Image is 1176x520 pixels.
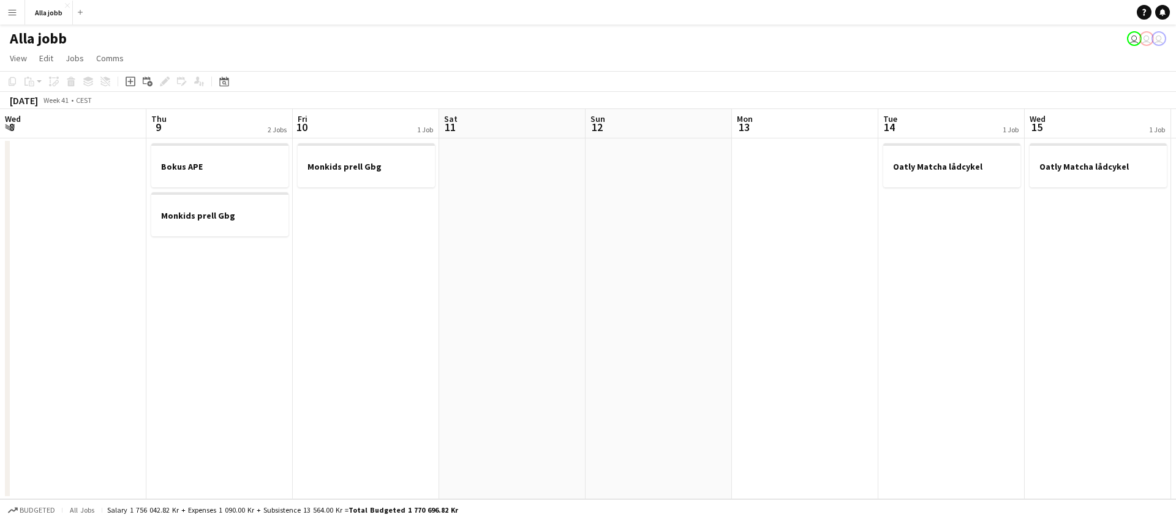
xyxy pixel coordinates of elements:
span: Comms [96,53,124,64]
span: Total Budgeted 1 770 696.82 kr [349,505,458,514]
app-user-avatar: Stina Dahl [1151,31,1166,46]
div: 1 Job [1003,125,1019,134]
h3: Oatly Matcha lådcykel [1030,161,1167,172]
div: 1 Job [1149,125,1165,134]
span: Budgeted [20,506,55,514]
div: Salary 1 756 042.82 kr + Expenses 1 090.00 kr + Subsistence 13 564.00 kr = [107,505,458,514]
span: Sat [444,113,458,124]
span: Wed [1030,113,1046,124]
span: 8 [3,120,21,134]
h3: Monkids prell Gbg [298,161,435,172]
span: 11 [442,120,458,134]
span: Mon [737,113,753,124]
a: View [5,50,32,66]
button: Budgeted [6,503,57,517]
span: All jobs [67,505,97,514]
span: 10 [296,120,307,134]
div: CEST [76,96,92,105]
span: 13 [735,120,753,134]
span: Sun [590,113,605,124]
a: Jobs [61,50,89,66]
span: Week 41 [40,96,71,105]
span: View [10,53,27,64]
h1: Alla jobb [10,29,67,48]
a: Edit [34,50,58,66]
app-job-card: Monkids prell Gbg [151,192,288,236]
h3: Monkids prell Gbg [151,210,288,221]
span: 14 [881,120,897,134]
span: Fri [298,113,307,124]
button: Alla jobb [25,1,73,24]
div: [DATE] [10,94,38,107]
a: Comms [91,50,129,66]
app-job-card: Oatly Matcha lådcykel [883,143,1020,187]
app-job-card: Monkids prell Gbg [298,143,435,187]
app-job-card: Oatly Matcha lådcykel [1030,143,1167,187]
span: Jobs [66,53,84,64]
span: 15 [1028,120,1046,134]
span: 9 [149,120,167,134]
span: Edit [39,53,53,64]
app-job-card: Bokus APE [151,143,288,187]
h3: Bokus APE [151,161,288,172]
span: Tue [883,113,897,124]
span: Thu [151,113,167,124]
span: Wed [5,113,21,124]
div: 1 Job [417,125,433,134]
app-user-avatar: Emil Hasselberg [1127,31,1142,46]
div: 2 Jobs [268,125,287,134]
span: 12 [589,120,605,134]
h3: Oatly Matcha lådcykel [883,161,1020,172]
app-user-avatar: August Löfgren [1139,31,1154,46]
